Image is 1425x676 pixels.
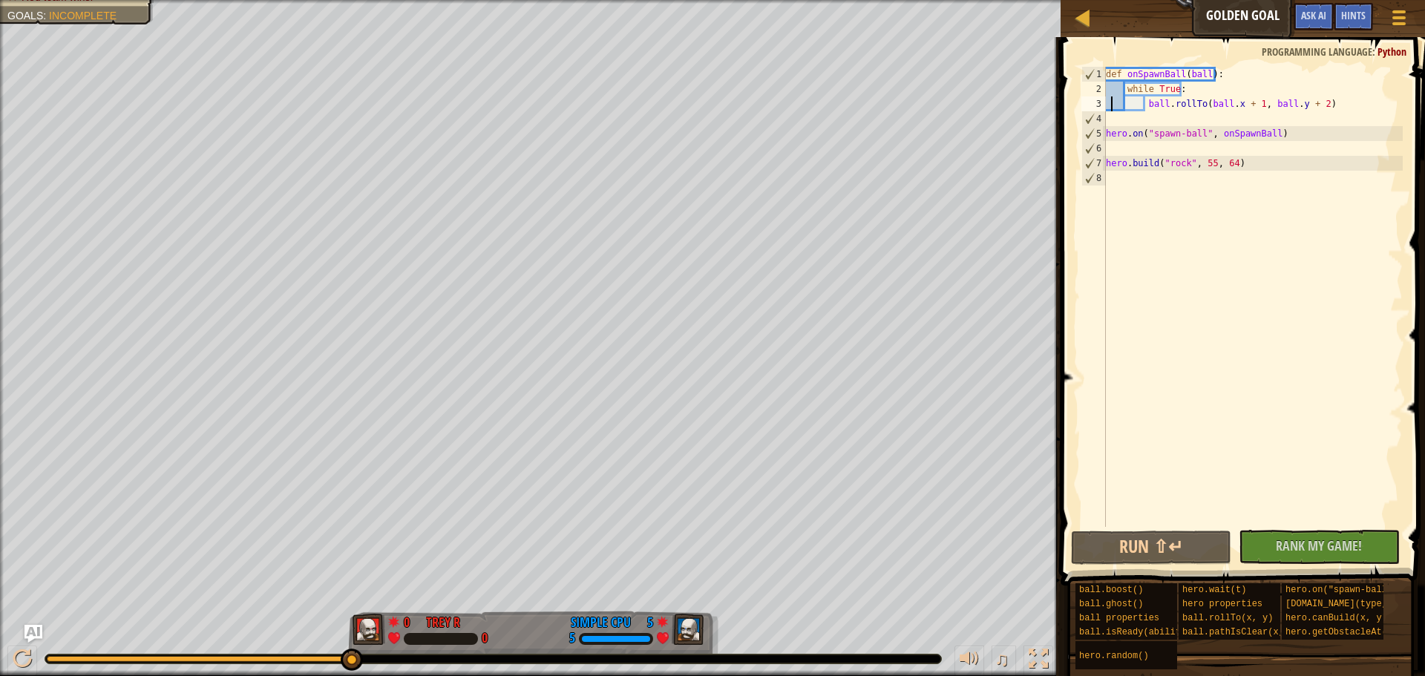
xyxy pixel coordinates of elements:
[569,632,575,646] div: 5
[1071,531,1231,565] button: Run ⇧↵
[1079,599,1143,609] span: ball.ghost()
[1082,156,1106,171] div: 7
[638,613,653,626] div: 5
[482,632,488,646] div: 0
[1182,613,1273,623] span: ball.rollTo(x, y)
[992,646,1017,676] button: ♫
[353,614,385,645] img: thang_avatar_frame.png
[1082,126,1106,141] div: 5
[7,10,43,22] span: Goals
[1301,8,1326,22] span: Ask AI
[1372,45,1377,59] span: :
[1380,3,1418,38] button: Show game menu
[43,10,49,22] span: :
[404,613,419,626] div: 0
[426,613,460,632] div: Trey R
[1239,530,1399,564] button: Rank My Game!
[1079,627,1191,637] span: ball.isReady(ability)
[1082,111,1106,126] div: 4
[1377,45,1406,59] span: Python
[1276,536,1362,555] span: Rank My Game!
[1082,171,1106,186] div: 8
[1023,646,1053,676] button: Toggle fullscreen
[1262,45,1372,59] span: Programming language
[24,625,42,643] button: Ask AI
[1081,82,1106,96] div: 2
[671,614,704,645] img: thang_avatar_frame.png
[1082,141,1106,156] div: 6
[1341,8,1366,22] span: Hints
[1079,585,1143,595] span: ball.boost()
[1285,599,1419,609] span: [DOMAIN_NAME](type, x, y)
[1082,67,1106,82] div: 1
[1285,585,1414,595] span: hero.on("spawn-ball", f)
[1294,3,1334,30] button: Ask AI
[7,646,37,676] button: Ctrl + P: Play
[1285,627,1414,637] span: hero.getObstacleAt(x, y)
[1182,627,1300,637] span: ball.pathIsClear(x, y)
[1079,651,1149,661] span: hero.random()
[1182,585,1246,595] span: hero.wait(t)
[571,613,631,632] div: Simple CPU
[954,646,984,676] button: Adjust volume
[1182,599,1262,609] span: hero properties
[49,10,117,22] span: Incomplete
[1079,613,1159,623] span: ball properties
[1081,96,1106,111] div: 3
[995,648,1009,670] span: ♫
[1285,613,1387,623] span: hero.canBuild(x, y)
